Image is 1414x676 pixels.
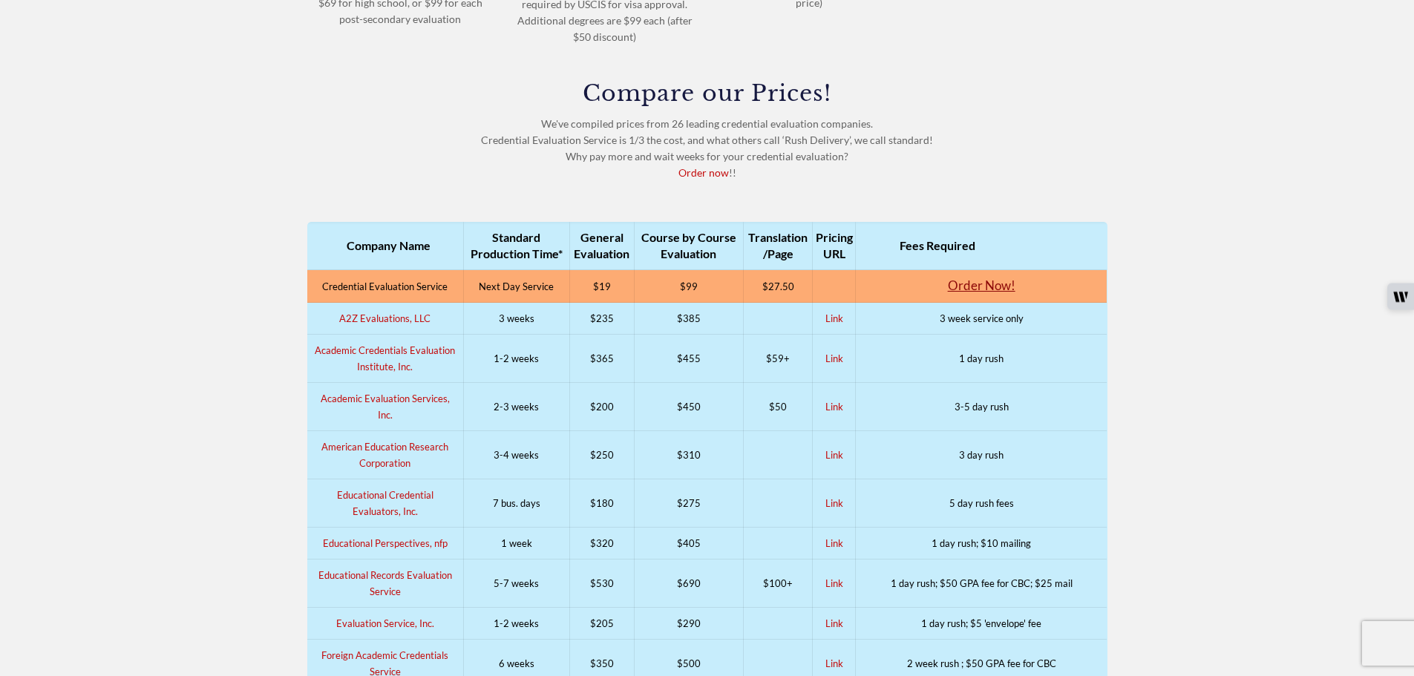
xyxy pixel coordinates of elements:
a: Order now [678,166,729,179]
td: 3-5 day rush [856,383,1107,431]
a: Educational Credential Evaluators, Inc. [337,489,433,517]
th: Translation /Page [744,222,813,270]
td: 1-2 weeks [463,608,569,640]
td: $27.50 [744,270,813,303]
td: $235 [569,303,634,335]
th: Pricing URL [812,222,855,270]
td: $19 [569,270,634,303]
td: 5-7 weeks [463,559,569,608]
a: Link [825,657,843,669]
td: 3 weeks [463,303,569,335]
td: $450 [634,383,744,431]
a: Link [825,577,843,589]
td: $455 [634,335,744,383]
a: Evaluation Service, Inc. [336,617,434,629]
td: $320 [569,528,634,559]
td: $690 [634,559,744,608]
a: Order Now! [948,278,1015,293]
a: Educational Records Evaluation Service [318,569,452,597]
a: A2Z Evaluations, LLC [339,312,431,324]
th: General Evaluation [569,222,634,270]
td: Next Day Service [463,270,569,303]
td: $99 [634,270,744,303]
td: $275 [634,479,744,528]
td: 1 week [463,528,569,559]
td: 1 day rush; $50 GPA fee for CBC; $25 mail [856,559,1107,608]
th: Standard Production Time* [463,222,569,270]
td: 1 day rush; $10 mailing [856,528,1107,559]
h3: Compare our Prices! [307,82,1107,105]
td: $385 [634,303,744,335]
a: Academic Evaluation Services, Inc. [321,393,450,421]
a: Link [825,617,843,629]
td: $310 [634,431,744,479]
td: 3 day rush [856,431,1107,479]
a: Link [825,352,843,364]
a: Link [825,537,843,549]
a: Link [825,497,843,509]
td: 1 day rush [856,335,1107,383]
div: Company Name [315,237,463,254]
td: 7 bus. days [463,479,569,528]
td: $100+ [744,559,813,608]
a: Link [825,449,843,461]
td: 5 day rush fees [856,479,1107,528]
td: $365 [569,335,634,383]
td: $530 [569,559,634,608]
a: Link [825,312,843,324]
td: Credential Evaluation Service [307,270,464,303]
iframe: LiveChat chat widget [1123,146,1414,676]
td: $200 [569,383,634,431]
td: $405 [634,528,744,559]
a: Educational Perspectives, nfp [323,537,448,549]
th: Course by Course Evaluation [634,222,744,270]
div: We've compiled prices from 26 leading credential evaluation companies. Credential Evaluation Serv... [307,82,1107,181]
td: $250 [569,431,634,479]
td: 3-4 weeks [463,431,569,479]
td: 1-2 weeks [463,335,569,383]
td: 3 week service only [856,303,1107,335]
td: 1 day rush; $5 'envelope' fee [856,608,1107,640]
td: $50 [744,383,813,431]
td: $180 [569,479,634,528]
a: Academic Credentials Evaluation Institute, Inc. [315,344,455,373]
a: Link [825,401,843,413]
div: Fees Required [856,237,1019,254]
td: $59+ [744,335,813,383]
a: American Education Research Corporation [321,441,448,469]
td: $205 [569,608,634,640]
td: 2-3 weeks [463,383,569,431]
td: $290 [634,608,744,640]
